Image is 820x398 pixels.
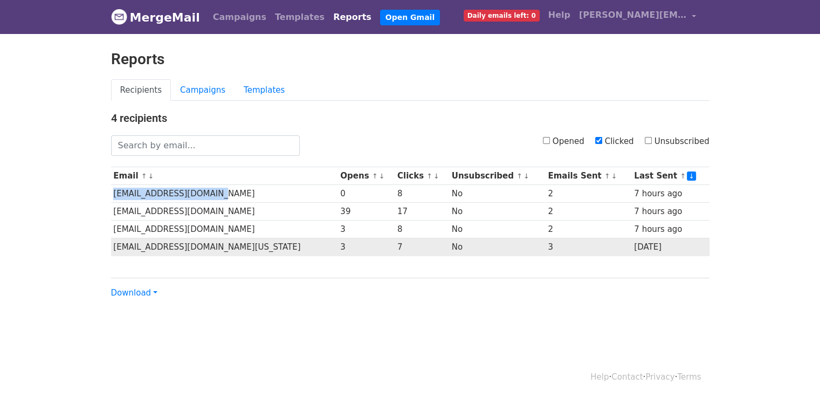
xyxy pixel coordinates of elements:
td: 39 [337,203,395,221]
a: Terms [677,372,701,382]
th: Clicks [395,167,449,185]
td: 3 [337,221,395,238]
th: Opens [337,167,395,185]
td: [EMAIL_ADDRESS][DOMAIN_NAME] [111,221,338,238]
a: Reports [329,6,376,28]
th: Unsubscribed [449,167,546,185]
a: Privacy [645,372,674,382]
td: No [449,238,546,256]
td: 8 [395,221,449,238]
label: Opened [543,135,584,148]
td: [EMAIL_ADDRESS][DOMAIN_NAME] [111,185,338,203]
a: ↑ [141,172,147,180]
img: MergeMail logo [111,9,127,25]
td: 3 [337,238,395,256]
a: MergeMail [111,6,200,29]
td: No [449,185,546,203]
a: Campaigns [171,79,235,101]
th: Emails Sent [546,167,632,185]
a: Help [590,372,609,382]
td: 2 [546,203,632,221]
a: ↓ [523,172,529,180]
a: ↑ [426,172,432,180]
a: ↑ [372,172,378,180]
td: [DATE] [631,238,709,256]
a: Daily emails left: 0 [459,4,544,26]
a: ↑ [680,172,686,180]
td: 17 [395,203,449,221]
td: No [449,203,546,221]
a: Contact [611,372,643,382]
td: [EMAIL_ADDRESS][DOMAIN_NAME] [111,203,338,221]
td: [EMAIL_ADDRESS][DOMAIN_NAME][US_STATE] [111,238,338,256]
a: Campaigns [209,6,271,28]
a: ↓ [379,172,385,180]
td: 7 hours ago [631,185,709,203]
a: ↑ [516,172,522,180]
td: 0 [337,185,395,203]
a: ↑ [604,172,610,180]
label: Clicked [595,135,634,148]
input: Search by email... [111,135,300,156]
a: Help [544,4,575,26]
td: 7 [395,238,449,256]
td: 7 hours ago [631,221,709,238]
td: 7 hours ago [631,203,709,221]
input: Clicked [595,137,602,144]
th: Last Sent [631,167,709,185]
span: [PERSON_NAME][EMAIL_ADDRESS][DOMAIN_NAME] [579,9,687,22]
td: 2 [546,221,632,238]
a: [PERSON_NAME][EMAIL_ADDRESS][DOMAIN_NAME] [575,4,701,30]
th: Email [111,167,338,185]
a: Open Gmail [380,10,440,25]
h4: 4 recipients [111,112,709,125]
h2: Reports [111,50,709,68]
a: Download [111,288,157,298]
a: Recipients [111,79,171,101]
a: Templates [271,6,329,28]
a: ↓ [433,172,439,180]
td: 2 [546,185,632,203]
a: Templates [235,79,294,101]
input: Unsubscribed [645,137,652,144]
a: ↓ [148,172,154,180]
a: ↓ [687,171,696,181]
td: 8 [395,185,449,203]
label: Unsubscribed [645,135,709,148]
iframe: Chat Widget [766,346,820,398]
td: 3 [546,238,632,256]
input: Opened [543,137,550,144]
a: ↓ [611,172,617,180]
span: Daily emails left: 0 [464,10,540,22]
td: No [449,221,546,238]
